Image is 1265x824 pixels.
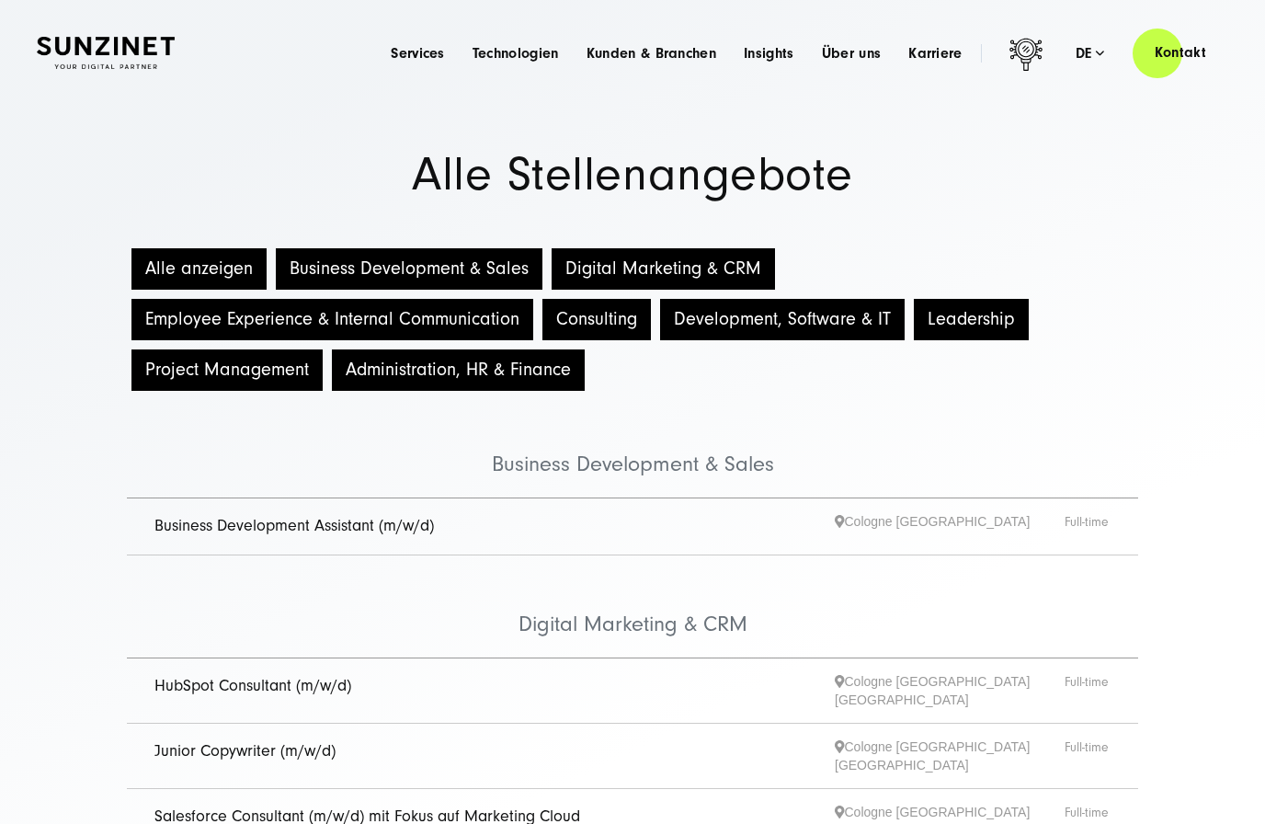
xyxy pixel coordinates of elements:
[914,299,1029,340] button: Leadership
[835,738,1065,774] span: Cologne [GEOGRAPHIC_DATA] [GEOGRAPHIC_DATA]
[37,152,1228,198] h1: Alle Stellenangebote
[131,248,267,290] button: Alle anzeigen
[822,44,882,63] a: Über uns
[127,395,1138,498] li: Business Development & Sales
[1065,672,1111,709] span: Full-time
[131,349,323,391] button: Project Management
[835,672,1065,709] span: Cologne [GEOGRAPHIC_DATA] [GEOGRAPHIC_DATA]
[587,44,716,63] a: Kunden & Branchen
[332,349,585,391] button: Administration, HR & Finance
[908,44,963,63] a: Karriere
[473,44,559,63] a: Technologien
[37,37,175,69] img: SUNZINET Full Service Digital Agentur
[154,516,434,535] a: Business Development Assistant (m/w/d)
[154,676,351,695] a: HubSpot Consultant (m/w/d)
[1076,44,1105,63] div: de
[660,299,905,340] button: Development, Software & IT
[131,299,533,340] button: Employee Experience & Internal Communication
[154,741,336,761] a: Junior Copywriter (m/w/d)
[542,299,651,340] button: Consulting
[127,555,1138,658] li: Digital Marketing & CRM
[276,248,542,290] button: Business Development & Sales
[1065,738,1111,774] span: Full-time
[744,44,794,63] a: Insights
[835,512,1065,541] span: Cologne [GEOGRAPHIC_DATA]
[391,44,445,63] a: Services
[1065,512,1111,541] span: Full-time
[552,248,775,290] button: Digital Marketing & CRM
[1133,27,1228,79] a: Kontakt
